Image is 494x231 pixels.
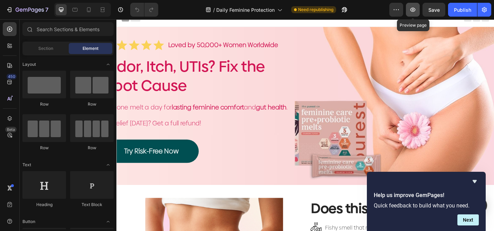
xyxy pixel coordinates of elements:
[70,145,114,151] div: Row
[448,3,477,17] button: Publish
[38,45,53,52] span: Section
[60,92,140,101] strong: lasting feminine comfort
[22,101,66,107] div: Row
[213,6,215,14] span: /
[454,6,471,14] div: Publish
[298,7,333,13] span: Need republishing
[457,214,479,225] button: Next question
[70,101,114,107] div: Row
[83,45,98,52] span: Element
[22,145,66,151] div: Row
[22,162,31,168] span: Text
[22,61,36,68] span: Layout
[103,59,114,70] span: Toggle open
[216,6,275,14] span: Daily Feminine Protection
[22,202,66,208] div: Heading
[422,3,445,17] button: Save
[374,191,479,199] h2: Help us improve GemPages!
[103,159,114,170] span: Toggle open
[103,216,114,227] span: Toggle open
[7,74,17,79] div: 450
[374,202,479,209] p: Quick feedback to build what you need.
[130,3,158,17] div: Undo/Redo
[153,92,187,101] strong: gut health
[22,22,114,36] input: Search Sections & Elements
[428,7,440,13] span: Save
[374,177,479,225] div: Help us improve GemPages!
[116,19,494,231] iframe: Design area
[471,177,479,186] button: Hide survey
[45,6,48,14] p: 7
[22,219,35,225] span: Button
[3,3,51,17] button: 7
[70,202,114,208] div: Text Block
[213,196,408,219] h2: Does this sound familiar?
[5,127,17,132] div: Beta
[8,140,68,150] p: Try Risk-Free Now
